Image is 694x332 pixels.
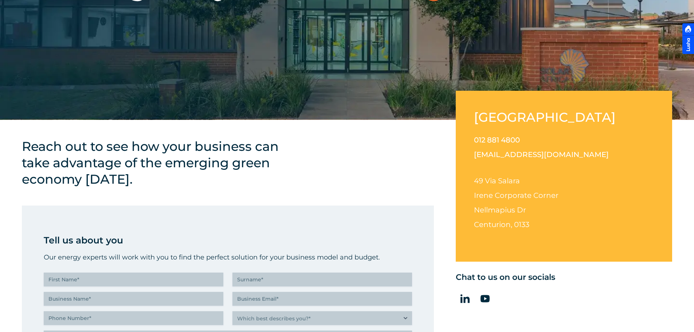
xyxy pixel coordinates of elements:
[232,292,412,306] input: Business Email*
[456,273,672,282] h5: Chat to us on our socials
[232,273,412,286] input: Surname*
[474,206,526,214] span: Nellmapius Dr
[44,252,412,263] p: Our energy experts will work with you to find the perfect solution for your business model and bu...
[474,220,529,229] span: Centurion, 0133
[474,136,520,144] a: 012 881 4800
[474,191,558,200] span: Irene Corporate Corner
[474,176,520,185] span: 49 Via Salara
[474,109,622,125] h2: [GEOGRAPHIC_DATA]
[44,273,223,286] input: First Name*
[44,233,412,247] p: Tell us about you
[44,311,223,325] input: Phone Number*
[22,138,295,187] h4: Reach out to see how your business can take advantage of the emerging green economy [DATE].
[44,292,223,306] input: Business Name*
[474,150,609,159] a: [EMAIL_ADDRESS][DOMAIN_NAME]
